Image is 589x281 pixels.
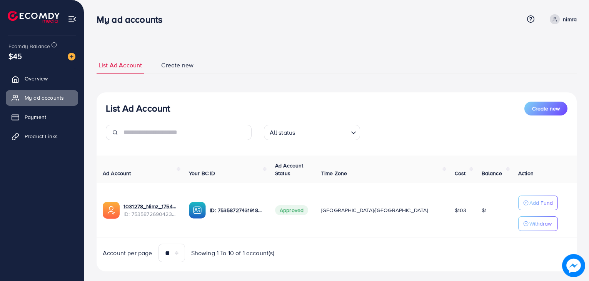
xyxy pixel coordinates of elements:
[191,249,275,258] span: Showing 1 To 10 of 1 account(s)
[8,50,22,62] span: $45
[268,127,297,138] span: All status
[189,202,206,219] img: ic-ba-acc.ded83a64.svg
[455,206,467,214] span: $103
[6,90,78,105] a: My ad accounts
[123,202,177,218] div: <span class='underline'>1031278_Nimz_1754582153621</span></br>7535872690423529480
[455,169,466,177] span: Cost
[25,94,64,102] span: My ad accounts
[532,105,560,112] span: Create new
[8,11,60,23] img: logo
[68,15,77,23] img: menu
[518,216,558,231] button: Withdraw
[25,113,46,121] span: Payment
[563,15,577,24] p: nimra
[529,219,552,228] p: Withdraw
[529,198,553,207] p: Add Fund
[321,206,428,214] span: [GEOGRAPHIC_DATA]/[GEOGRAPHIC_DATA]
[6,71,78,86] a: Overview
[8,42,50,50] span: Ecomdy Balance
[25,75,48,82] span: Overview
[103,169,131,177] span: Ad Account
[482,169,502,177] span: Balance
[161,61,194,70] span: Create new
[98,61,142,70] span: List Ad Account
[106,103,170,114] h3: List Ad Account
[123,202,177,210] a: 1031278_Nimz_1754582153621
[6,109,78,125] a: Payment
[482,206,487,214] span: $1
[524,102,567,115] button: Create new
[562,254,585,277] img: image
[103,202,120,219] img: ic-ads-acc.e4c84228.svg
[518,169,534,177] span: Action
[264,125,360,140] div: Search for option
[210,206,263,215] p: ID: 7535872743191887873
[25,132,58,140] span: Product Links
[6,129,78,144] a: Product Links
[123,210,177,218] span: ID: 7535872690423529480
[189,169,215,177] span: Your BC ID
[103,249,152,258] span: Account per page
[518,196,558,210] button: Add Fund
[297,125,347,138] input: Search for option
[68,53,75,60] img: image
[321,169,347,177] span: Time Zone
[547,14,577,24] a: nimra
[275,162,304,177] span: Ad Account Status
[97,14,169,25] h3: My ad accounts
[275,205,308,215] span: Approved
